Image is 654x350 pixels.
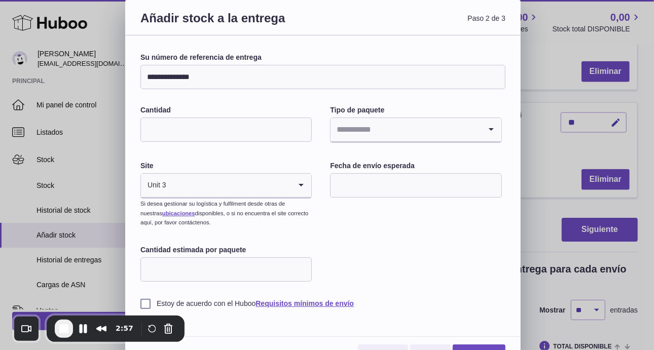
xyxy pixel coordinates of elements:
label: Estoy de acuerdo con el Huboo [140,299,505,308]
small: Si desea gestionar su logística y fulfilment desde otras de nuestras disponibles, o si no encuent... [140,201,308,226]
a: ubicaciones [162,210,195,216]
h3: Añadir stock a la entrega [140,10,323,38]
div: Search for option [141,174,311,198]
label: Tamaño de fuente [4,61,62,70]
label: Cantidad [140,105,312,115]
div: Search for option [331,118,501,142]
input: Search for option [331,118,481,141]
a: Requisitos mínimos de envío [256,299,354,307]
div: Outline [4,4,148,13]
a: Back to Top [15,13,55,22]
label: Su número de referencia de entrega [140,53,505,62]
input: Search for option [167,174,292,197]
span: Paso 2 de 3 [323,10,505,38]
label: Cantidad estimada por paquete [140,245,312,255]
span: 16 px [12,70,28,79]
label: Fecha de envío esperada [330,161,501,171]
h3: Estilo [4,32,148,43]
label: Tipo de paquete [330,105,501,115]
label: Site [140,161,312,171]
span: Unit 3 [141,174,167,197]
